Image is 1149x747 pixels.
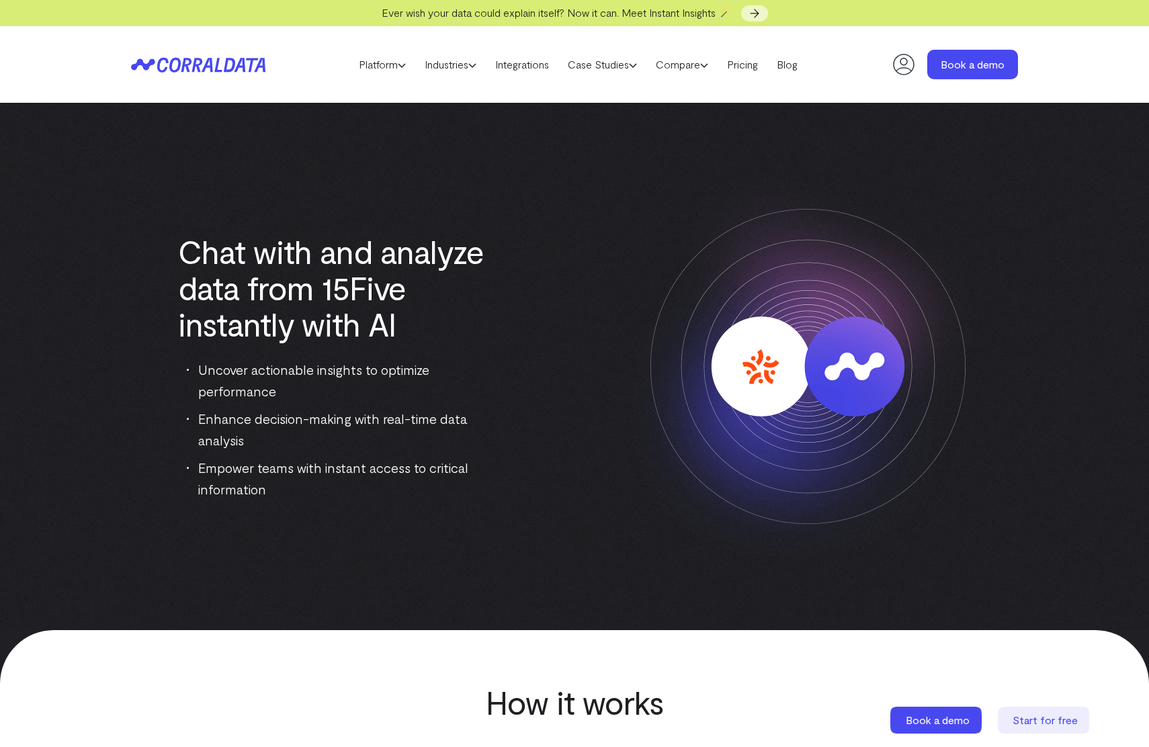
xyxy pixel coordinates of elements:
[382,6,732,19] span: Ever wish your data could explain itself? Now it can. Meet Instant Insights 🪄
[349,54,415,75] a: Platform
[998,707,1092,734] a: Start for free
[178,233,504,342] h1: Chat with and analyze data from 15Five instantly with AI
[343,684,806,720] h2: How it works
[927,50,1018,79] a: Book a demo
[486,54,558,75] a: Integrations
[415,54,486,75] a: Industries
[1013,713,1078,726] span: Start for free
[906,713,970,726] span: Book a demo
[646,54,718,75] a: Compare
[718,54,767,75] a: Pricing
[187,408,504,451] li: Enhance decision-making with real-time data analysis
[767,54,807,75] a: Blog
[890,707,984,734] a: Book a demo
[558,54,646,75] a: Case Studies
[187,457,504,500] li: Empower teams with instant access to critical information
[187,359,504,402] li: Uncover actionable insights to optimize performance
